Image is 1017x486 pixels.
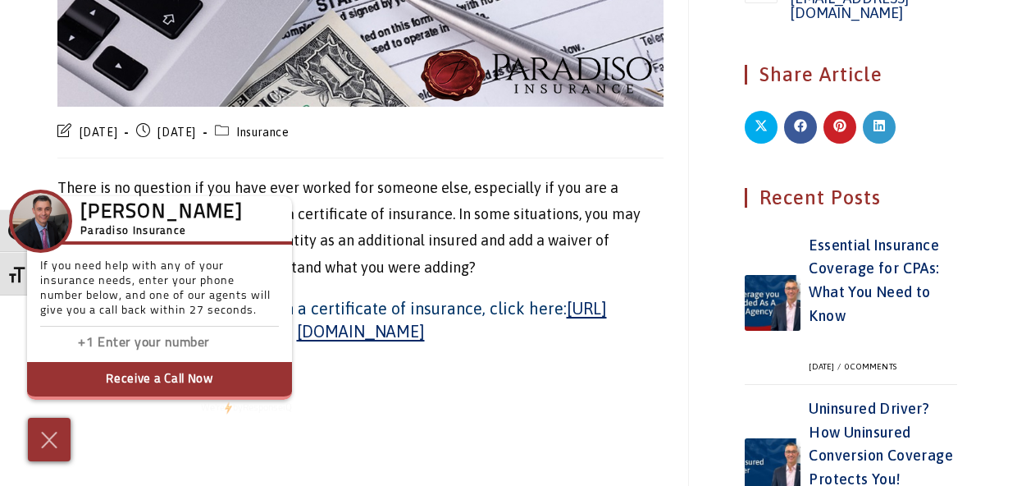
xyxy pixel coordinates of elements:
[27,362,292,400] button: Receive a Call Now
[809,236,939,324] a: Essential Insurance Coverage for CPAs: What You Need to Know
[136,123,215,145] li: [DATE]
[845,362,896,371] a: 0 Comments
[835,362,843,371] span: /
[745,188,957,208] h4: Recent Posts
[12,193,69,250] img: Company Icon
[745,65,957,85] h4: Share Article
[80,222,243,241] h5: Paradiso Insurance
[98,332,262,355] input: Enter phone number
[236,126,289,139] a: Insurance
[48,332,98,355] input: Enter country code
[809,362,842,372] div: [DATE]
[201,403,292,413] a: We'rePowered by iconbyResponseiQ
[201,403,243,413] span: We're by
[80,206,243,221] h3: [PERSON_NAME]
[40,259,279,327] p: If you need help with any of your insurance needs, enter your phone number below, and one of our ...
[57,175,664,282] p: There is no question if you have ever worked for someone else, especially if you are a contractor...
[57,297,664,343] h4: For more information on a certificate of insurance, click here:
[225,401,232,415] img: Powered by icon
[37,427,62,453] img: Cross icon
[57,123,136,145] li: [DATE]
